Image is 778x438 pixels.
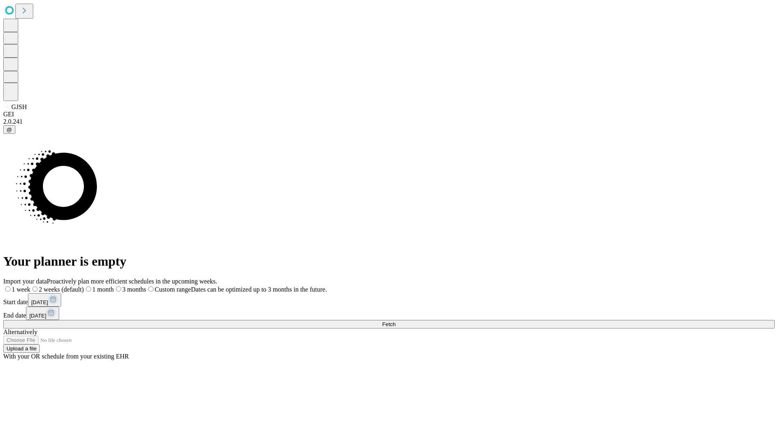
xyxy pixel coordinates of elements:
span: Alternatively [3,328,37,335]
span: Fetch [382,321,395,327]
h1: Your planner is empty [3,254,775,269]
button: Upload a file [3,344,40,353]
span: 2 weeks (default) [39,286,84,293]
span: @ [6,127,12,133]
span: Dates can be optimized up to 3 months in the future. [191,286,327,293]
span: 3 months [122,286,146,293]
span: Custom range [155,286,191,293]
span: Proactively plan more efficient schedules in the upcoming weeks. [47,278,217,285]
input: 2 weeks (default) [32,286,38,292]
span: With your OR schedule from your existing EHR [3,353,129,360]
div: GEI [3,111,775,118]
span: 1 week [12,286,30,293]
div: End date [3,307,775,320]
div: Start date [3,293,775,307]
span: [DATE] [31,299,48,305]
div: 2.0.241 [3,118,775,125]
input: 1 month [86,286,91,292]
button: [DATE] [26,307,59,320]
button: [DATE] [28,293,61,307]
input: 1 week [5,286,11,292]
span: GJSH [11,103,27,110]
input: Custom rangeDates can be optimized up to 3 months in the future. [148,286,154,292]
span: 1 month [92,286,114,293]
input: 3 months [116,286,121,292]
button: Fetch [3,320,775,328]
span: [DATE] [29,313,46,319]
span: Import your data [3,278,47,285]
button: @ [3,125,15,134]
